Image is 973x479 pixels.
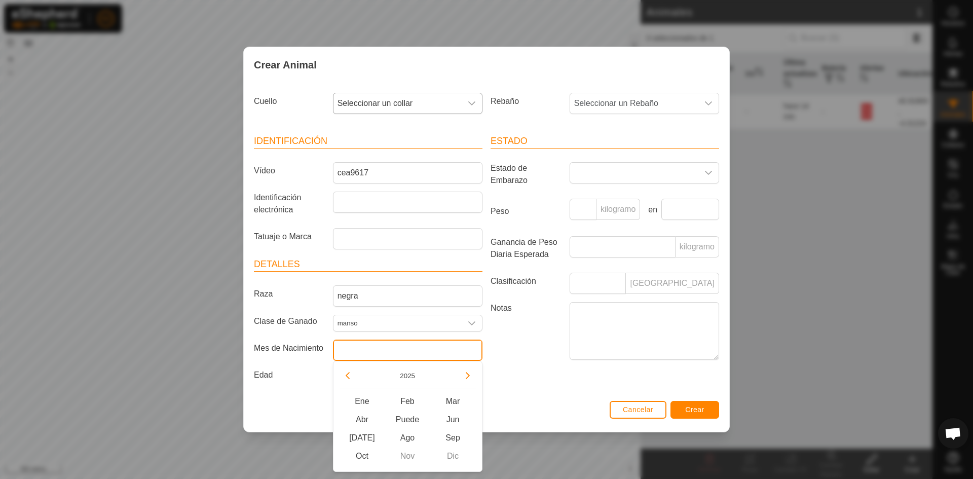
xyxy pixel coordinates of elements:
[491,238,557,259] font: Ganancia de Peso Diaria Esperada
[462,315,482,331] div: disparador desplegable
[254,59,317,70] font: Crear Animal
[400,433,415,442] font: Ago
[491,304,512,312] font: Notas
[491,277,536,285] font: Clasificación
[333,93,462,114] span: 0839937494
[254,97,277,105] font: Cuello
[254,289,273,298] font: Raza
[333,315,462,331] input: manso
[630,279,715,287] font: [GEOGRAPHIC_DATA]
[491,97,519,105] font: Rebaño
[254,136,327,146] font: Identificación
[670,401,719,419] button: Crear
[446,415,460,424] font: Jun
[338,99,413,107] font: Seleccionar un collar
[400,397,415,406] font: Feb
[356,415,368,424] font: Abr
[601,205,635,213] font: kilogramo
[446,397,460,406] font: Mar
[685,406,704,414] font: Crear
[340,367,356,384] button: Año anterior
[491,164,528,185] font: Estado de Embarazo
[938,418,968,449] div: Chat abierto
[648,205,657,214] font: en
[254,232,312,241] font: Tatuaje o Marca
[333,361,482,472] div: Elija fecha
[570,93,698,114] span: Seleccionar un Rebaño
[698,93,719,114] div: disparador desplegable
[355,397,369,406] font: Ene
[610,401,666,419] button: Cancelar
[460,367,476,384] button: Al año que viene
[400,372,415,380] font: 2025
[623,406,653,414] font: Cancelar
[698,163,719,183] div: disparador desplegable
[462,93,482,114] div: disparador desplegable
[491,136,528,146] font: Estado
[254,344,323,352] font: Mes de Nacimiento
[396,415,419,424] font: Puede
[254,259,300,269] font: Detalles
[491,207,509,215] font: Peso
[349,433,375,442] font: [DATE]
[254,371,273,379] font: Edad
[356,452,368,460] font: Oct
[574,99,658,107] font: Seleccionar un Rebaño
[254,166,275,175] font: Vídeo
[254,193,301,214] font: Identificación electrónica
[445,433,460,442] font: Sep
[254,317,317,325] font: Clase de Ganado
[680,242,715,251] font: kilogramo
[396,370,419,382] button: Elija el año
